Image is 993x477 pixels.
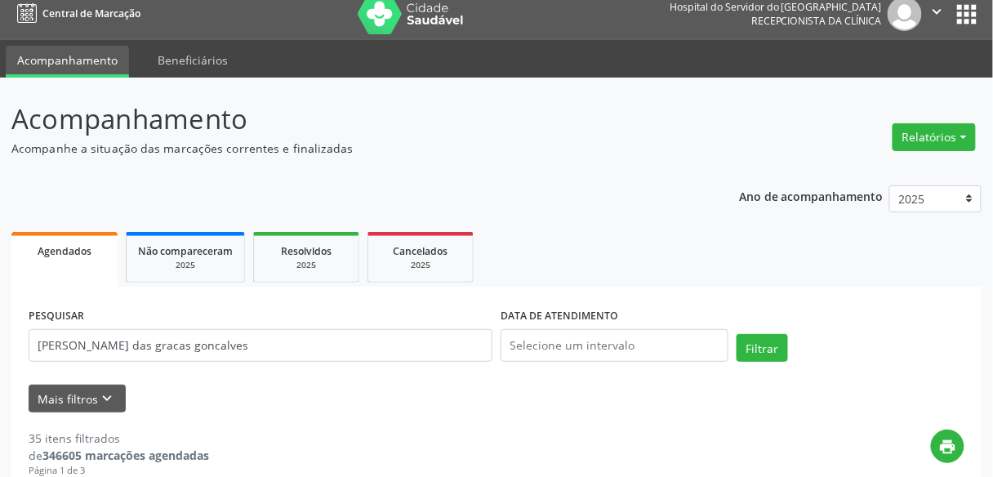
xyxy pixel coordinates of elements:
[11,140,691,157] p: Acompanhe a situação das marcações correntes e finalizadas
[38,244,91,258] span: Agendados
[939,438,957,456] i: print
[6,46,129,78] a: Acompanhamento
[138,259,233,271] div: 2025
[146,46,239,74] a: Beneficiários
[138,244,233,258] span: Não compareceram
[29,430,209,447] div: 35 itens filtrados
[281,244,332,258] span: Resolvidos
[928,2,946,20] i: 
[893,123,976,151] button: Relatórios
[739,185,884,206] p: Ano de acompanhamento
[29,329,492,362] input: Nome, código do beneficiário ou CPF
[29,447,209,464] div: de
[265,259,347,271] div: 2025
[29,385,126,413] button: Mais filtroskeyboard_arrow_down
[737,334,788,362] button: Filtrar
[751,14,882,28] span: Recepcionista da clínica
[931,430,964,463] button: print
[42,448,209,463] strong: 346605 marcações agendadas
[380,259,461,271] div: 2025
[11,99,691,140] p: Acompanhamento
[501,304,618,329] label: DATA DE ATENDIMENTO
[394,244,448,258] span: Cancelados
[501,329,728,362] input: Selecione um intervalo
[99,390,117,408] i: keyboard_arrow_down
[29,304,84,329] label: PESQUISAR
[42,7,140,20] span: Central de Marcação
